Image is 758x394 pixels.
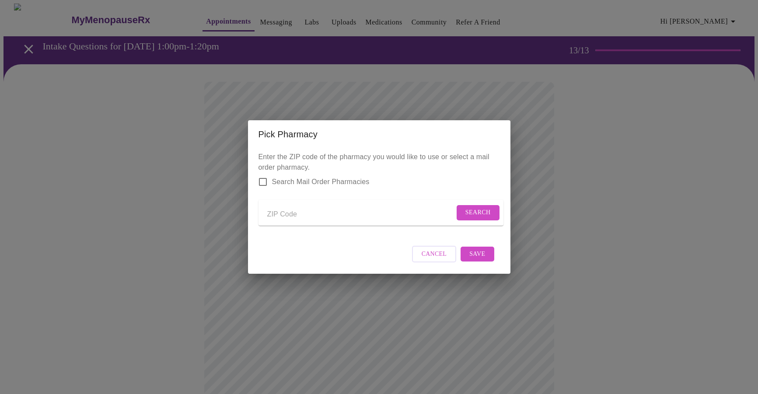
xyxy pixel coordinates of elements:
button: Cancel [412,246,457,263]
span: Cancel [422,249,447,260]
span: Search [465,207,491,218]
span: Search Mail Order Pharmacies [272,177,370,187]
span: Save [469,249,485,260]
button: Save [461,247,494,262]
h2: Pick Pharmacy [258,127,500,141]
p: Enter the ZIP code of the pharmacy you would like to use or select a mail order pharmacy. [258,152,500,233]
button: Search [457,205,500,220]
input: Send a message to your care team [267,207,454,221]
